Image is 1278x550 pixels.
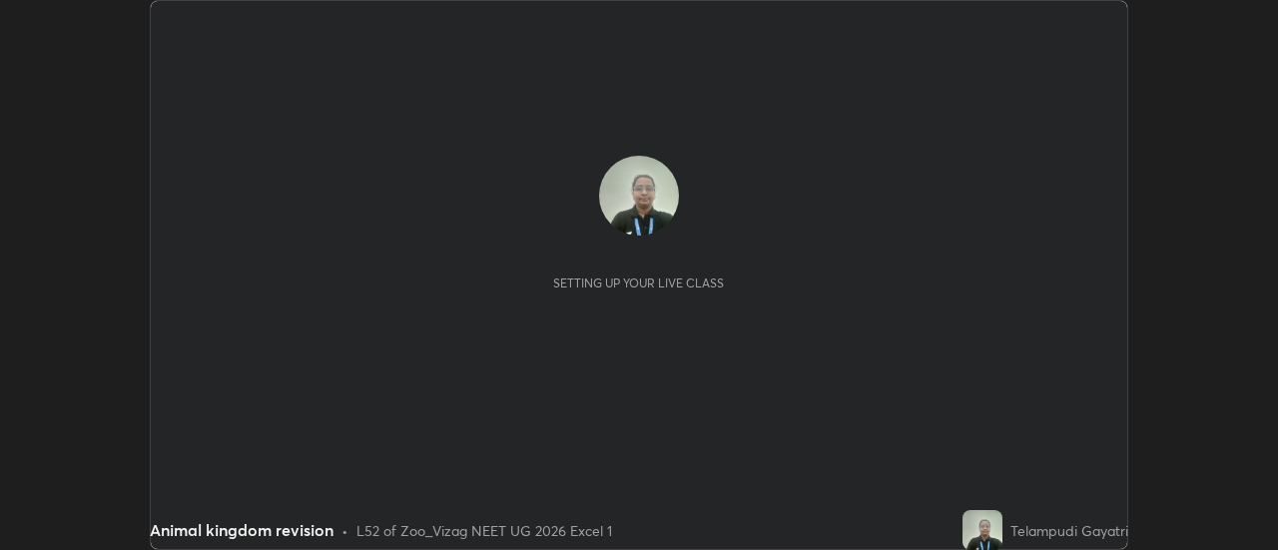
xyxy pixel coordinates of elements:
div: Telampudi Gayatri [1010,520,1128,541]
div: • [341,520,348,541]
img: 06370376e3c44778b92783d89618c6a2.jpg [599,156,679,236]
div: Setting up your live class [553,275,724,290]
img: 06370376e3c44778b92783d89618c6a2.jpg [962,510,1002,550]
div: Animal kingdom revision [150,518,333,542]
div: L52 of Zoo_Vizag NEET UG 2026 Excel 1 [356,520,612,541]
